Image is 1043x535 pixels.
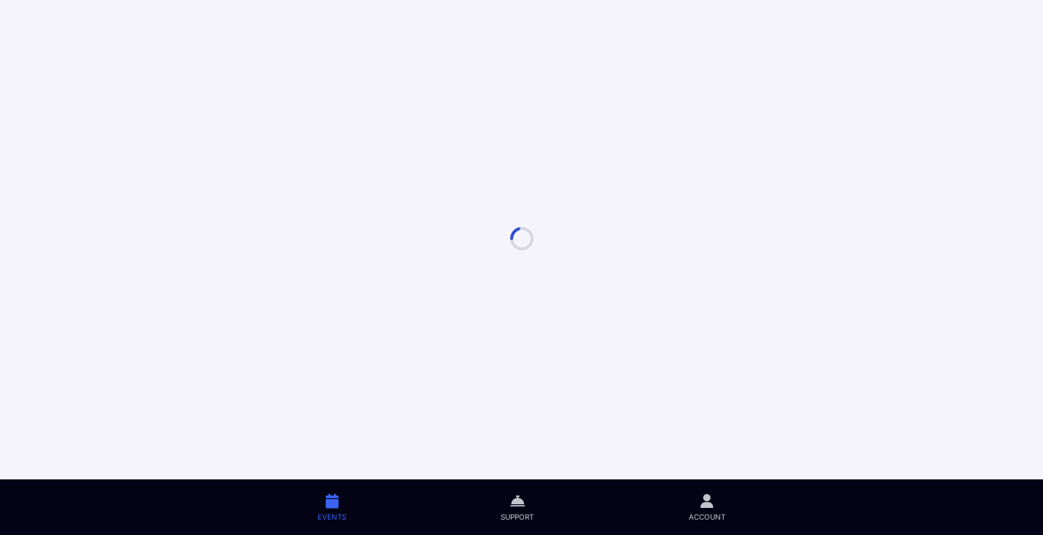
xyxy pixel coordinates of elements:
a: Support [424,479,611,535]
a: Events [241,479,424,535]
span: Support [501,512,534,522]
span: Events [318,512,346,522]
a: Account [611,479,802,535]
span: Account [689,512,725,522]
